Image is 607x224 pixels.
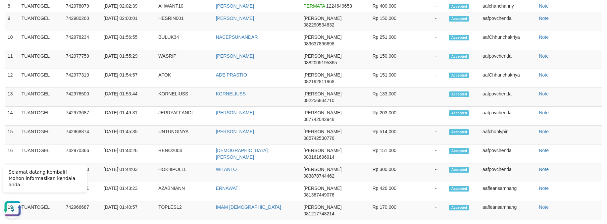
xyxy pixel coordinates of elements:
[480,12,536,31] td: aafpovchenda
[216,53,254,59] a: [PERSON_NAME]
[216,129,254,134] a: [PERSON_NAME]
[406,126,446,144] td: -
[63,88,101,107] td: 742976500
[303,98,334,103] span: 082256834710
[539,91,549,96] a: Note
[19,12,63,31] td: TUANTOGEL
[156,126,213,144] td: UNTUNGINYA
[539,53,549,59] a: Note
[303,72,341,78] span: [PERSON_NAME]
[480,69,536,88] td: aafChhunchakriya
[480,31,536,50] td: aafChhunchakriya
[539,167,549,172] a: Note
[359,88,406,107] td: Rp 133,000
[449,73,469,78] span: Accepted
[406,88,446,107] td: -
[63,12,101,31] td: 742980260
[156,50,213,69] td: WASRIP
[303,117,334,122] span: 087742042948
[480,126,536,144] td: aafchonlypin
[5,69,19,88] td: 12
[303,53,341,59] span: [PERSON_NAME]
[303,173,334,179] span: 083878744462
[101,107,156,126] td: [DATE] 01:49:31
[303,211,334,216] span: 081217748214
[156,12,213,31] td: HESRIN001
[5,144,19,163] td: 16
[359,31,406,50] td: Rp 251,000
[406,201,446,220] td: -
[63,126,101,144] td: 742968874
[156,88,213,107] td: KORNELIUSS
[406,144,446,163] td: -
[156,69,213,88] td: AFOK
[449,186,469,192] span: Accepted
[63,31,101,50] td: 742978234
[303,154,334,160] span: 083161696914
[101,144,156,163] td: [DATE] 01:44:26
[539,148,549,153] a: Note
[216,148,268,160] a: [DEMOGRAPHIC_DATA][PERSON_NAME]
[359,201,406,220] td: Rp 170,000
[156,163,213,182] td: HOKIIIPOLLL
[19,31,63,50] td: TUANTOGEL
[216,3,254,9] a: [PERSON_NAME]
[480,50,536,69] td: aafpovchenda
[303,3,325,9] span: PERMATA
[19,144,63,163] td: TUANTOGEL
[303,204,341,210] span: [PERSON_NAME]
[5,50,19,69] td: 11
[216,16,254,21] a: [PERSON_NAME]
[216,186,240,191] a: ERNAWATI
[101,12,156,31] td: [DATE] 02:00:01
[303,186,341,191] span: [PERSON_NAME]
[480,144,536,163] td: aafpovchenda
[19,50,63,69] td: TUANTOGEL
[449,205,469,210] span: Accepted
[359,144,406,163] td: Rp 151,000
[480,201,536,220] td: aafleansamnang
[449,16,469,22] span: Accepted
[480,88,536,107] td: aafpovchenda
[449,129,469,135] span: Accepted
[156,31,213,50] td: BULUK34
[406,107,446,126] td: -
[449,91,469,97] span: Accepted
[101,88,156,107] td: [DATE] 01:53:44
[539,186,549,191] a: Note
[539,129,549,134] a: Note
[539,34,549,40] a: Note
[449,4,469,9] span: Accepted
[216,110,254,115] a: [PERSON_NAME]
[63,50,101,69] td: 742977759
[449,110,469,116] span: Accepted
[156,107,213,126] td: JERRYAFFANDI
[19,88,63,107] td: TUANTOGEL
[303,41,334,46] span: 089637896698
[216,34,258,40] a: NACEPSUNANDAR
[480,107,536,126] td: aafpovchenda
[303,167,341,172] span: [PERSON_NAME]
[359,126,406,144] td: Rp 514,000
[5,126,19,144] td: 15
[216,204,281,210] a: IMAM [DEMOGRAPHIC_DATA]
[5,31,19,50] td: 10
[5,12,19,31] td: 9
[63,144,101,163] td: 742970366
[480,182,536,201] td: aafleansamnang
[359,107,406,126] td: Rp 203,000
[101,163,156,182] td: [DATE] 01:44:03
[156,201,213,220] td: TOPLES12
[19,126,63,144] td: TUANTOGEL
[406,31,446,50] td: -
[406,50,446,69] td: -
[303,22,334,28] span: 082290534832
[303,129,341,134] span: [PERSON_NAME]
[63,69,101,88] td: 742977310
[359,182,406,201] td: Rp 426,000
[3,40,23,60] button: Open LiveChat chat widget
[406,12,446,31] td: -
[449,167,469,173] span: Accepted
[19,69,63,88] td: TUANTOGEL
[303,60,337,65] span: 0882005195365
